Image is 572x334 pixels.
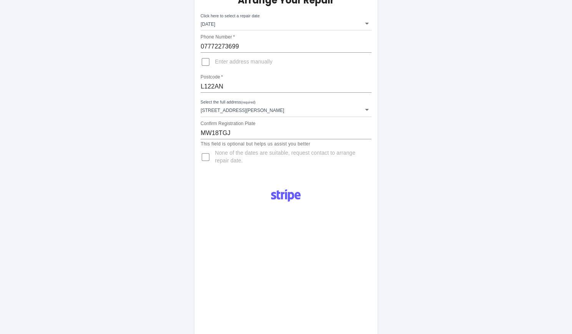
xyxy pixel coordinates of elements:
img: Logo [267,186,305,205]
label: Postcode [201,74,223,80]
p: This field is optional but helps us assist you better [201,140,371,148]
div: [STREET_ADDRESS][PERSON_NAME] [201,103,371,117]
span: Enter address manually [215,58,272,66]
small: (required) [241,101,255,104]
span: None of the dates are suitable, request contact to arrange repair date. [215,149,365,165]
label: Click here to select a repair date [201,13,260,19]
label: Select the full address [201,99,255,105]
div: [DATE] [201,17,371,30]
label: Confirm Registration Plate [201,120,255,127]
label: Phone Number [201,34,235,40]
